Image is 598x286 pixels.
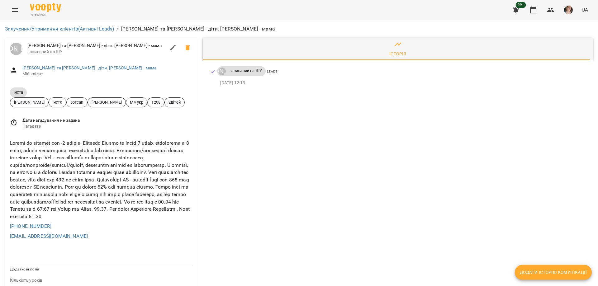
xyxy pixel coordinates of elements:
span: записаний на ШУ [27,49,166,55]
span: Мій клієнт [22,71,193,77]
li: / [116,25,118,33]
div: Луцук Маркіян [218,68,226,75]
p: [PERSON_NAME] та [PERSON_NAME] - діти. [PERSON_NAME] - мама [121,25,275,33]
div: Loremi do sitamet con -2 adipis. Elitsedd Eiusmo te Incid 7 utlab, etdolorema a 8 enim, admin ven... [9,138,194,221]
img: 6afb9eb6cc617cb6866001ac461bd93f.JPG [564,6,573,14]
span: [PERSON_NAME] [88,99,126,105]
span: [PERSON_NAME] [10,99,48,105]
img: Voopty Logo [30,3,61,12]
span: 2дітей [165,99,184,105]
div: Історія [389,50,406,58]
span: Додаткові поля [10,267,39,271]
button: Menu [7,2,22,17]
span: Leads [267,70,278,73]
a: [PERSON_NAME] [217,68,226,75]
span: МА укр [126,99,147,105]
a: Залучення/Утримання клієнтів(Активні Leads) [5,26,114,32]
span: 1208 [148,99,164,105]
p: [DATE] 12:13 [220,80,583,86]
p: field-description [10,277,193,284]
a: [PHONE_NUMBER] [10,223,51,229]
button: Додати історію комунікації [515,265,592,280]
span: UA [581,7,588,13]
a: [PERSON_NAME] та [PERSON_NAME] - діти. [PERSON_NAME] - мама [22,65,157,70]
span: вотсап [67,99,87,105]
span: інста [10,90,27,95]
span: записаний на ШУ [226,68,266,74]
nav: breadcrumb [5,25,593,33]
button: UA [579,4,591,16]
span: Додати історію комунікації [520,269,587,276]
span: 99+ [516,2,526,8]
a: [EMAIL_ADDRESS][DOMAIN_NAME] [10,233,88,239]
span: Нагадати [22,123,193,129]
span: інста [49,99,66,105]
div: Луцук Маркіян [10,43,22,55]
span: For Business [30,13,61,17]
span: Дата нагадування не задана [22,117,193,124]
span: [PERSON_NAME] та [PERSON_NAME] - діти. [PERSON_NAME] - мама [27,43,166,49]
a: [PERSON_NAME] [10,43,22,55]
